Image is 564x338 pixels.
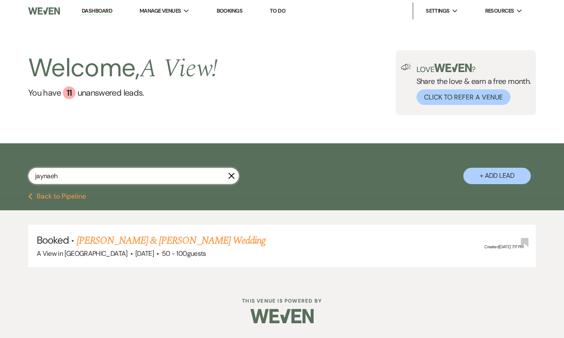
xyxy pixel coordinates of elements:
[484,244,523,249] span: Created: [DATE] 7:17 PM
[416,64,531,73] p: Love ?
[28,168,239,184] input: Search by name, event date, email address or phone number
[162,249,206,258] span: 50 - 100 guests
[140,7,181,15] span: Manage Venues
[426,7,450,15] span: Settings
[401,64,411,70] img: loud-speaker-illustration.svg
[28,86,218,99] a: You have 11 unanswered leads.
[77,233,266,248] a: [PERSON_NAME] & [PERSON_NAME] Wedding
[135,249,154,258] span: [DATE]
[140,49,218,88] span: A View !
[411,64,531,105] div: Share the love & earn a free month.
[216,7,242,14] a: Bookings
[270,7,285,14] a: To Do
[250,301,314,331] img: Weven Logo
[28,50,218,86] h2: Welcome,
[463,168,531,184] button: + Add Lead
[37,233,69,247] span: Booked
[37,249,128,258] span: A View in [GEOGRAPHIC_DATA]
[28,2,60,20] img: Weven Logo
[28,193,86,200] button: Back to Pipeline
[485,7,514,15] span: Resources
[82,7,112,15] a: Dashboard
[434,64,472,72] img: weven-logo-green.svg
[63,86,75,99] div: 11
[416,89,510,105] button: Click to Refer a Venue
